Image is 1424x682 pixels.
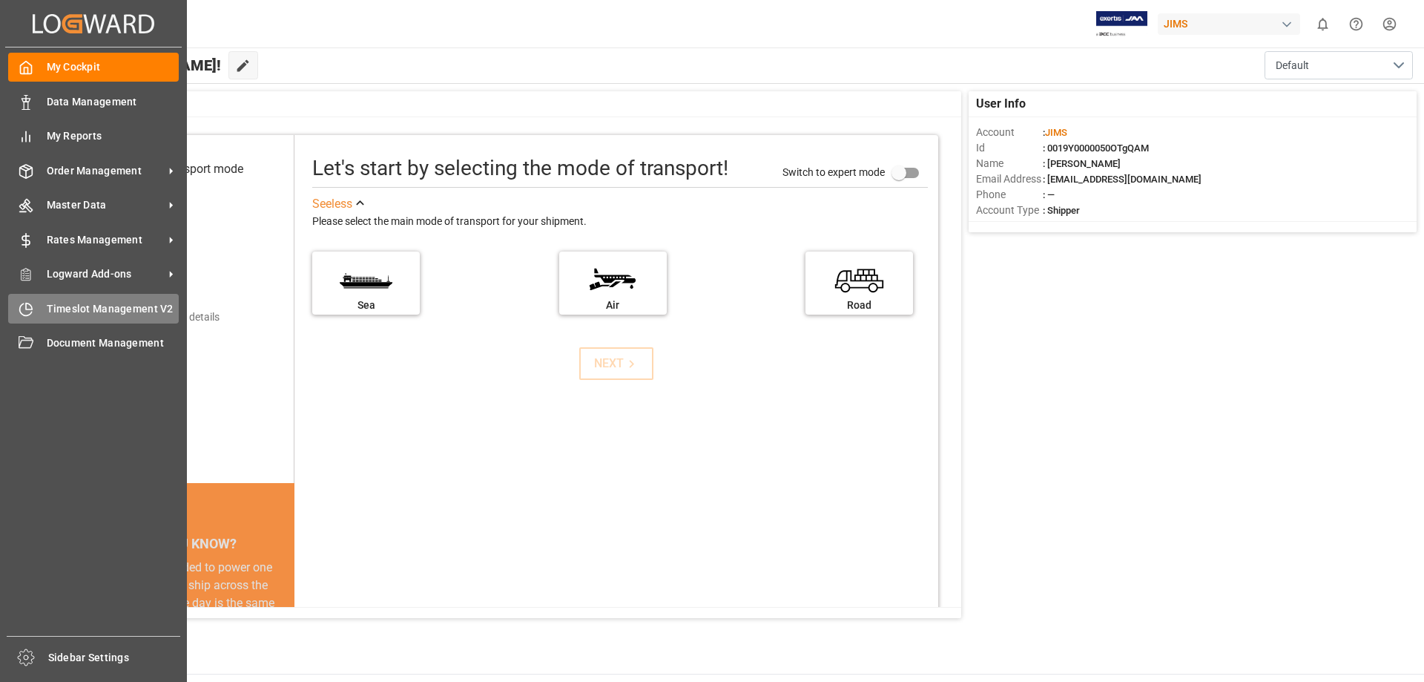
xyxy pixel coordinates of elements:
span: Account [976,125,1043,140]
span: Data Management [47,94,179,110]
span: Master Data [47,197,164,213]
div: JIMS [1158,13,1300,35]
span: Name [976,156,1043,171]
span: Hello [PERSON_NAME]! [62,51,221,79]
span: Order Management [47,163,164,179]
div: NEXT [594,355,639,373]
span: : [EMAIL_ADDRESS][DOMAIN_NAME] [1043,174,1201,185]
span: : [PERSON_NAME] [1043,158,1121,169]
button: JIMS [1158,10,1306,38]
span: Account Type [976,203,1043,218]
span: : [1043,127,1067,138]
a: My Cockpit [8,53,179,82]
span: User Info [976,95,1026,113]
span: Rates Management [47,232,164,248]
span: Switch to expert mode [782,165,885,177]
span: JIMS [1045,127,1067,138]
span: Logward Add-ons [47,266,164,282]
span: My Reports [47,128,179,144]
a: Data Management [8,87,179,116]
div: Please select the main mode of transport for your shipment. [312,213,928,231]
span: Timeslot Management V2 [47,301,179,317]
button: NEXT [579,347,653,380]
span: Default [1276,58,1309,73]
div: DID YOU KNOW? [80,528,294,559]
div: Let's start by selecting the mode of transport! [312,153,728,184]
button: show 0 new notifications [1306,7,1339,41]
div: See less [312,195,352,213]
span: Email Address [976,171,1043,187]
div: Sea [320,298,412,313]
button: Help Center [1339,7,1373,41]
div: Road [813,298,906,313]
span: Document Management [47,335,179,351]
button: open menu [1265,51,1413,79]
span: : — [1043,189,1055,200]
div: The energy needed to power one large container ship across the ocean in a single day is the same ... [98,559,277,666]
span: Sidebar Settings [48,650,181,666]
span: Id [976,140,1043,156]
span: My Cockpit [47,59,179,75]
img: Exertis%20JAM%20-%20Email%20Logo.jpg_1722504956.jpg [1096,11,1147,37]
span: Phone [976,187,1043,203]
span: : 0019Y0000050OTgQAM [1043,142,1149,154]
div: Air [567,298,659,313]
a: Timeslot Management V2 [8,294,179,323]
span: : Shipper [1043,205,1080,216]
